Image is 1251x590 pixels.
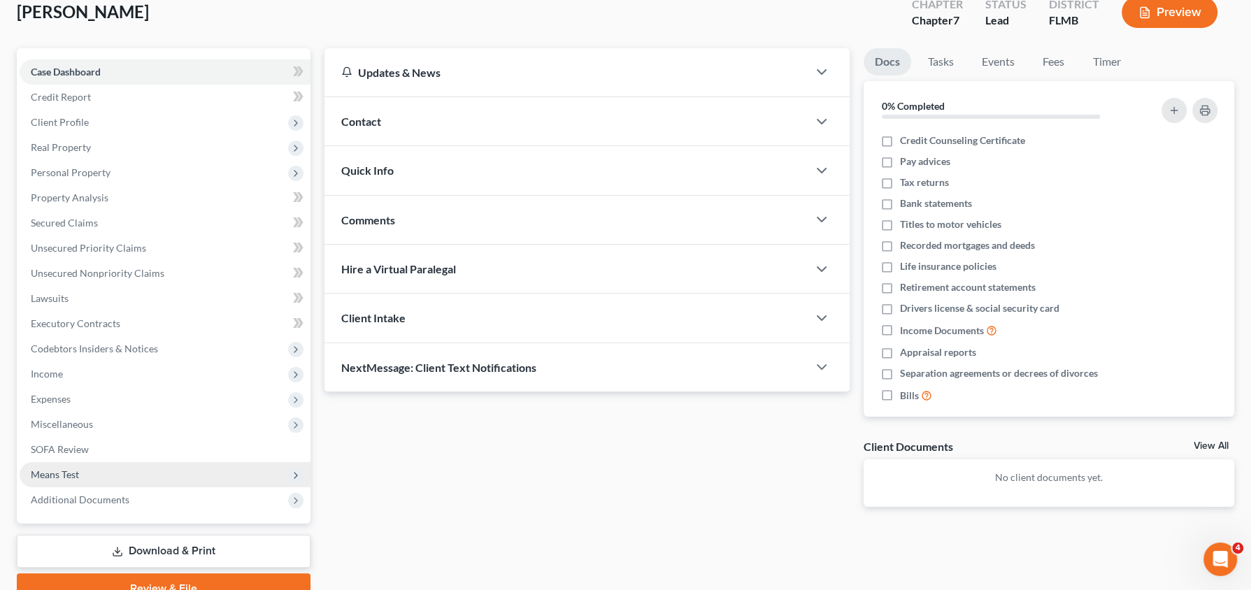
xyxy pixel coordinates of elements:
[341,65,790,80] div: Updates & News
[31,292,69,304] span: Lawsuits
[31,66,101,78] span: Case Dashboard
[31,343,158,354] span: Codebtors Insiders & Notices
[31,166,110,178] span: Personal Property
[20,261,310,286] a: Unsecured Nonpriority Claims
[20,437,310,462] a: SOFA Review
[31,267,164,279] span: Unsecured Nonpriority Claims
[1194,441,1229,451] a: View All
[31,494,129,505] span: Additional Documents
[1049,13,1099,29] div: FLMB
[1082,48,1132,75] a: Timer
[31,141,91,153] span: Real Property
[900,324,984,338] span: Income Documents
[953,13,959,27] span: 7
[20,85,310,110] a: Credit Report
[900,238,1035,252] span: Recorded mortgages and deeds
[20,210,310,236] a: Secured Claims
[341,311,406,324] span: Client Intake
[900,196,972,210] span: Bank statements
[917,48,965,75] a: Tasks
[31,91,91,103] span: Credit Report
[900,259,996,273] span: Life insurance policies
[900,134,1025,147] span: Credit Counseling Certificate
[882,100,945,112] strong: 0% Completed
[31,393,71,405] span: Expenses
[31,242,146,254] span: Unsecured Priority Claims
[20,236,310,261] a: Unsecured Priority Claims
[912,13,963,29] div: Chapter
[900,280,1036,294] span: Retirement account statements
[875,470,1223,484] p: No client documents yet.
[900,175,949,189] span: Tax returns
[1232,542,1243,554] span: 4
[31,418,93,430] span: Miscellaneous
[31,116,89,128] span: Client Profile
[31,192,108,203] span: Property Analysis
[31,443,89,455] span: SOFA Review
[20,286,310,311] a: Lawsuits
[20,311,310,336] a: Executory Contracts
[985,13,1027,29] div: Lead
[341,164,394,177] span: Quick Info
[900,389,919,403] span: Bills
[900,345,976,359] span: Appraisal reports
[341,115,381,128] span: Contact
[900,301,1059,315] span: Drivers license & social security card
[900,366,1098,380] span: Separation agreements or decrees of divorces
[971,48,1026,75] a: Events
[1031,48,1076,75] a: Fees
[341,213,395,226] span: Comments
[20,59,310,85] a: Case Dashboard
[17,1,149,22] span: [PERSON_NAME]
[341,361,536,374] span: NextMessage: Client Text Notifications
[31,368,63,380] span: Income
[864,439,953,454] div: Client Documents
[31,217,98,229] span: Secured Claims
[864,48,911,75] a: Docs
[1203,542,1237,576] iframe: Intercom live chat
[31,468,79,480] span: Means Test
[900,154,950,168] span: Pay advices
[20,185,310,210] a: Property Analysis
[17,535,310,568] a: Download & Print
[341,262,456,275] span: Hire a Virtual Paralegal
[900,217,1001,231] span: Titles to motor vehicles
[31,317,120,329] span: Executory Contracts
